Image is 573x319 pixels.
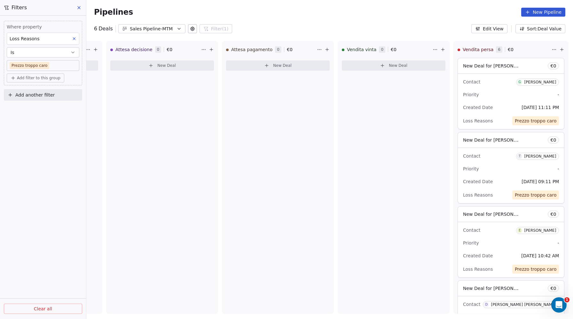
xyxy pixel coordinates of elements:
button: Sort: Deal Value [515,24,565,33]
div: [PERSON_NAME] [524,228,556,233]
div: [PERSON_NAME] [524,80,556,84]
button: Is [7,47,79,58]
span: Attesa decisione [115,46,153,53]
button: Edit View [471,24,507,33]
div: Vendita persa6€0 [458,41,550,58]
span: Loss Reasons [10,36,39,41]
span: Attesa pagamento [231,46,272,53]
div: New Deal for [PERSON_NAME]€0ContactT[PERSON_NAME]Priority-Created Date[DATE] 09:11 PMLoss Reasons... [458,132,564,204]
span: - [557,166,559,172]
span: 6 [496,46,502,53]
div: 6 [94,25,113,33]
span: Contact [463,153,480,159]
span: New Deal for [PERSON_NAME] [463,211,530,217]
span: € 0 [551,285,556,292]
span: Vendita persa [463,46,493,53]
span: New Deal for [PERSON_NAME] [PERSON_NAME] [463,285,569,291]
span: Created Date [463,105,493,110]
span: Created Date [463,253,493,258]
div: E [519,228,521,233]
span: Deals [98,25,113,33]
span: Priority [463,92,479,97]
div: New Deal for [PERSON_NAME]€0ContactE[PERSON_NAME]Priority-Created Date[DATE] 10:42 AMLoss Reasons... [458,206,564,278]
span: Contact [463,228,480,233]
span: [DATE] 11:11 PM [522,105,559,110]
span: Prezzo troppo caro [515,118,557,123]
span: Clear all [34,306,52,312]
span: [DATE] 09:11 PM [522,179,559,184]
button: New Deal [342,60,445,71]
span: - [557,240,559,246]
button: New Pipeline [521,8,565,17]
button: New Deal [226,60,330,71]
span: New Deal [157,63,176,68]
span: € 0 [508,46,514,53]
button: Filter(1) [200,24,232,33]
div: [PERSON_NAME] [PERSON_NAME] [491,302,556,307]
div: New Deal for [PERSON_NAME]€0ContactG[PERSON_NAME]Priority-Created Date[DATE] 11:11 PMLoss Reasons... [458,58,564,129]
span: New Deal [273,63,292,68]
span: 0 [379,46,385,53]
span: Add filter to this group [17,75,60,81]
span: Filters [12,4,27,12]
span: New Deal for [PERSON_NAME] [463,137,530,143]
div: Vendita vinta0€0 [342,41,431,58]
span: Is [11,49,14,56]
iframe: Intercom live chat [551,297,567,313]
span: 0 [155,46,161,53]
span: Loss Reasons [463,192,493,198]
span: € 0 [551,211,556,217]
span: Prezzo troppo caro [515,192,557,198]
div: G [518,80,521,85]
span: Priority [463,240,479,245]
div: Sales Pipeline-MTM [130,26,174,32]
span: Created Date [463,179,493,184]
span: Where property [7,24,79,30]
span: € 0 [551,137,556,143]
span: Loss Reasons [463,267,493,272]
span: 1 [564,297,569,302]
span: Prezzo troppo caro [515,267,557,272]
div: [PERSON_NAME] [524,154,556,159]
span: € 0 [391,46,396,53]
span: Loss Reasons [463,118,493,123]
span: - [557,91,559,98]
div: T [519,154,521,159]
span: 0 [275,46,281,53]
div: Attesa pagamento0€0 [226,41,316,58]
span: € 0 [551,63,556,69]
span: Add another filter [15,92,55,98]
button: New Deal [110,60,214,71]
span: Contact [463,79,480,84]
span: Pipelines [94,8,133,17]
span: Contact [463,302,480,307]
span: € 0 [287,46,293,53]
span: Priority [463,166,479,171]
span: New Deal [389,63,407,68]
span: [DATE] 10:42 AM [521,253,559,258]
div: Attesa decisione0€0 [110,41,200,58]
span: New Deal for [PERSON_NAME] [463,63,530,69]
button: Clear all [4,304,82,314]
span: € 0 [167,46,172,53]
div: Prezzo troppo caro [12,63,47,68]
div: D [485,302,488,307]
span: Vendita vinta [347,46,376,53]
